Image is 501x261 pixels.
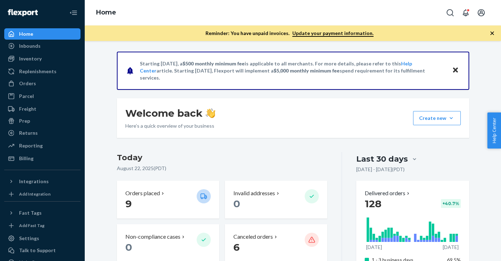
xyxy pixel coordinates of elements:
[19,155,34,162] div: Billing
[413,111,461,125] button: Create new
[117,165,328,172] p: August 22, 2025 ( PDT )
[19,30,33,37] div: Home
[125,107,215,120] h1: Welcome back
[19,55,42,62] div: Inventory
[125,189,160,197] p: Orders placed
[125,122,215,129] p: Here’s a quick overview of your business
[66,6,80,20] button: Close Navigation
[19,178,49,185] div: Integrations
[4,153,80,164] a: Billing
[292,30,374,37] a: Update your payment information.
[4,66,80,77] a: Replenishments
[19,42,41,50] div: Inbounds
[125,198,132,210] span: 9
[233,241,240,253] span: 6
[443,244,459,251] p: [DATE]
[19,209,42,216] div: Fast Tags
[225,181,327,219] button: Invalid addresses 0
[474,6,488,20] button: Open account menu
[459,6,473,20] button: Open notifications
[19,80,36,87] div: Orders
[19,68,56,75] div: Replenishments
[233,198,240,210] span: 0
[4,140,80,151] a: Reporting
[96,8,116,16] a: Home
[366,244,382,251] p: [DATE]
[233,189,275,197] p: Invalid addresses
[4,221,80,230] a: Add Fast Tag
[4,245,80,256] a: Talk to Support
[356,166,405,173] p: [DATE] - [DATE] ( PDT )
[4,40,80,52] a: Inbounds
[4,28,80,40] a: Home
[19,105,36,112] div: Freight
[4,207,80,219] button: Fast Tags
[19,247,56,254] div: Talk to Support
[4,91,80,102] a: Parcel
[117,152,328,163] h3: Today
[4,115,80,127] a: Prep
[19,222,44,228] div: Add Fast Tag
[90,2,122,23] ol: breadcrumbs
[365,189,411,197] button: Delivered orders
[19,117,30,124] div: Prep
[140,60,445,81] p: Starting [DATE], a is applicable to all merchants. For more details, please refer to this article...
[117,181,219,219] button: Orders placed 9
[19,93,34,100] div: Parcel
[19,129,38,137] div: Returns
[4,190,80,198] a: Add Integration
[233,233,273,241] p: Canceled orders
[4,53,80,64] a: Inventory
[19,235,39,242] div: Settings
[19,142,43,149] div: Reporting
[4,103,80,115] a: Freight
[125,233,180,241] p: Non-compliance cases
[274,68,340,74] span: $5,000 monthly minimum fee
[19,191,50,197] div: Add Integration
[125,241,132,253] span: 0
[441,199,461,208] div: + 40.7 %
[443,6,457,20] button: Open Search Box
[183,60,245,66] span: $500 monthly minimum fee
[4,176,80,187] button: Integrations
[487,112,501,149] button: Help Center
[205,30,374,37] p: Reminder: You have unpaid invoices.
[356,153,408,164] div: Last 30 days
[4,78,80,89] a: Orders
[451,65,460,76] button: Close
[8,9,38,16] img: Flexport logo
[365,198,381,210] span: 128
[205,108,215,118] img: hand-wave emoji
[4,233,80,244] a: Settings
[4,127,80,139] a: Returns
